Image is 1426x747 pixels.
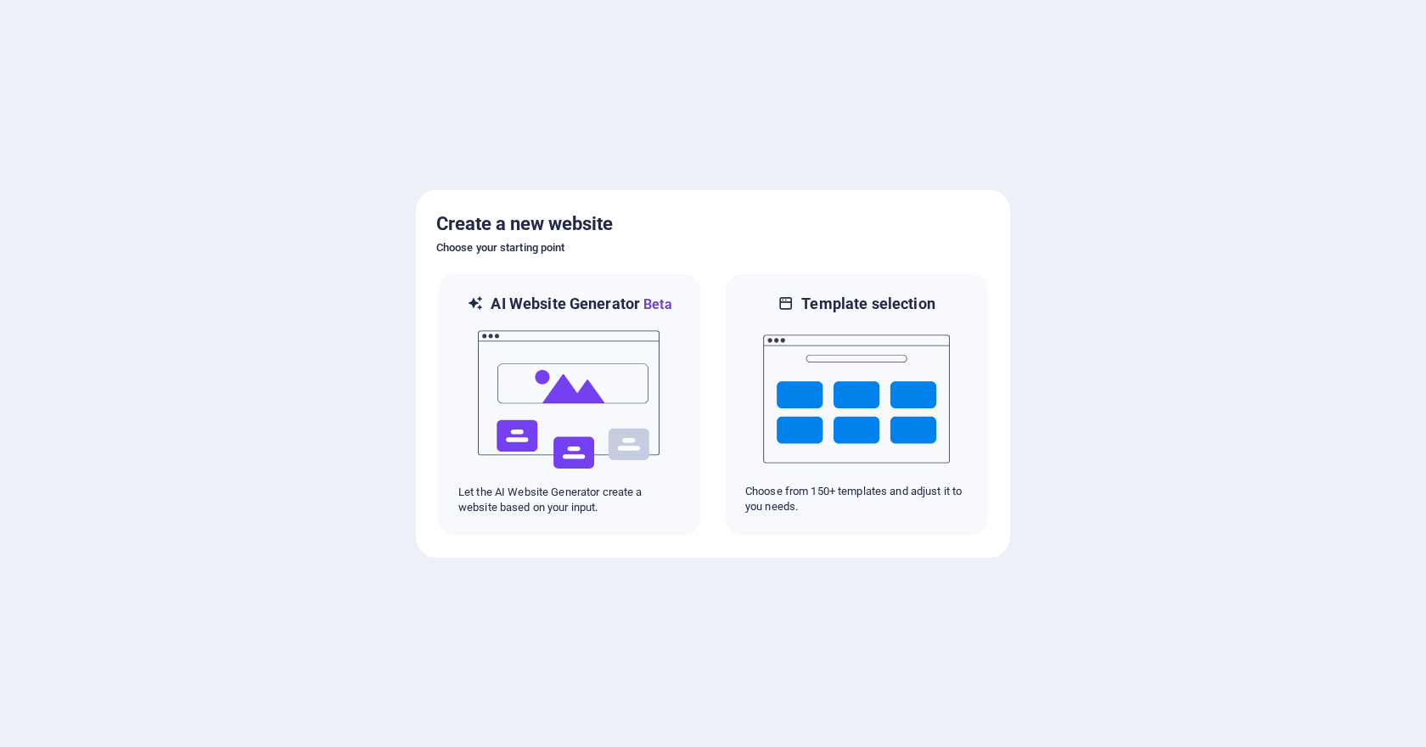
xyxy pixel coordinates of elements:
h5: Create a new website [436,211,990,238]
p: Choose from 150+ templates and adjust it to you needs. [745,484,968,514]
div: AI Website GeneratorBetaaiLet the AI Website Generator create a website based on your input. [436,272,703,537]
h6: AI Website Generator [491,294,671,315]
h6: Choose your starting point [436,238,990,258]
div: Template selectionChoose from 150+ templates and adjust it to you needs. [723,272,990,537]
p: Let the AI Website Generator create a website based on your input. [458,485,681,515]
span: Beta [640,296,672,312]
h6: Template selection [801,294,935,314]
img: ai [476,315,663,485]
